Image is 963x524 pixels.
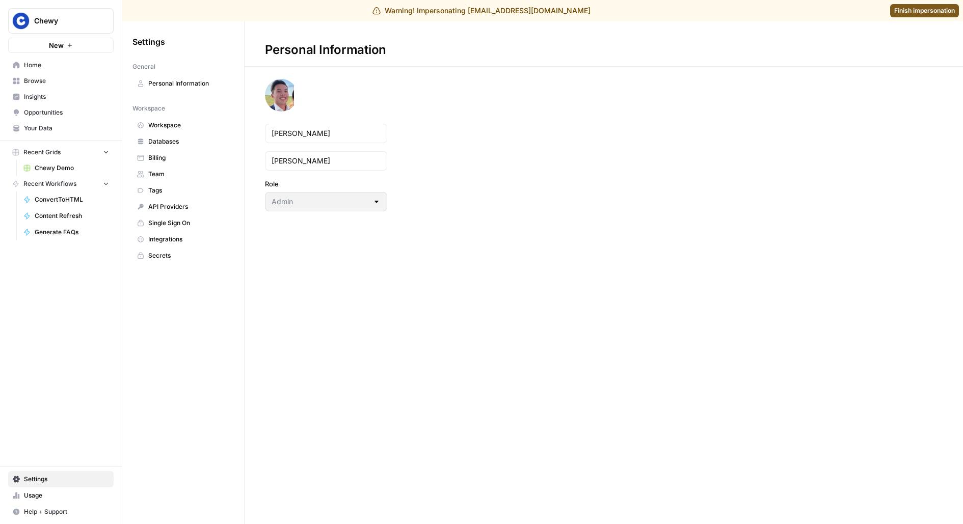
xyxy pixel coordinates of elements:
[19,160,114,176] a: Chewy Demo
[132,36,165,48] span: Settings
[23,179,76,188] span: Recent Workflows
[148,170,229,179] span: Team
[132,182,234,199] a: Tags
[35,163,109,173] span: Chewy Demo
[24,507,109,516] span: Help + Support
[132,247,234,264] a: Secrets
[132,133,234,150] a: Databases
[245,42,407,58] div: Personal Information
[132,166,234,182] a: Team
[19,224,114,240] a: Generate FAQs
[8,145,114,160] button: Recent Grids
[265,79,294,112] img: avatar
[894,6,955,15] span: Finish impersonation
[372,6,591,16] div: Warning! Impersonating [EMAIL_ADDRESS][DOMAIN_NAME]
[148,137,229,146] span: Databases
[8,8,114,34] button: Workspace: Chewy
[148,202,229,211] span: API Providers
[35,195,109,204] span: ConvertToHTML
[35,211,109,220] span: Content Refresh
[35,228,109,237] span: Generate FAQs
[12,12,30,30] img: Chewy Logo
[265,179,387,189] label: Role
[148,121,229,130] span: Workspace
[148,251,229,260] span: Secrets
[49,40,64,50] span: New
[148,186,229,195] span: Tags
[24,108,109,117] span: Opportunities
[8,120,114,136] a: Your Data
[132,231,234,247] a: Integrations
[132,117,234,133] a: Workspace
[8,487,114,504] a: Usage
[148,79,229,88] span: Personal Information
[148,218,229,228] span: Single Sign On
[132,75,234,92] a: Personal Information
[8,104,114,121] a: Opportunities
[24,491,109,500] span: Usage
[132,150,234,166] a: Billing
[23,148,61,157] span: Recent Grids
[8,38,114,53] button: New
[132,199,234,215] a: API Providers
[148,235,229,244] span: Integrations
[8,57,114,73] a: Home
[24,61,109,70] span: Home
[8,73,114,89] a: Browse
[24,92,109,101] span: Insights
[132,215,234,231] a: Single Sign On
[890,4,959,17] a: Finish impersonation
[24,124,109,133] span: Your Data
[132,104,165,113] span: Workspace
[19,208,114,224] a: Content Refresh
[24,76,109,86] span: Browse
[8,176,114,191] button: Recent Workflows
[24,475,109,484] span: Settings
[8,89,114,105] a: Insights
[132,62,155,71] span: General
[19,191,114,208] a: ConvertToHTML
[8,471,114,487] a: Settings
[34,16,96,26] span: Chewy
[148,153,229,162] span: Billing
[8,504,114,520] button: Help + Support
